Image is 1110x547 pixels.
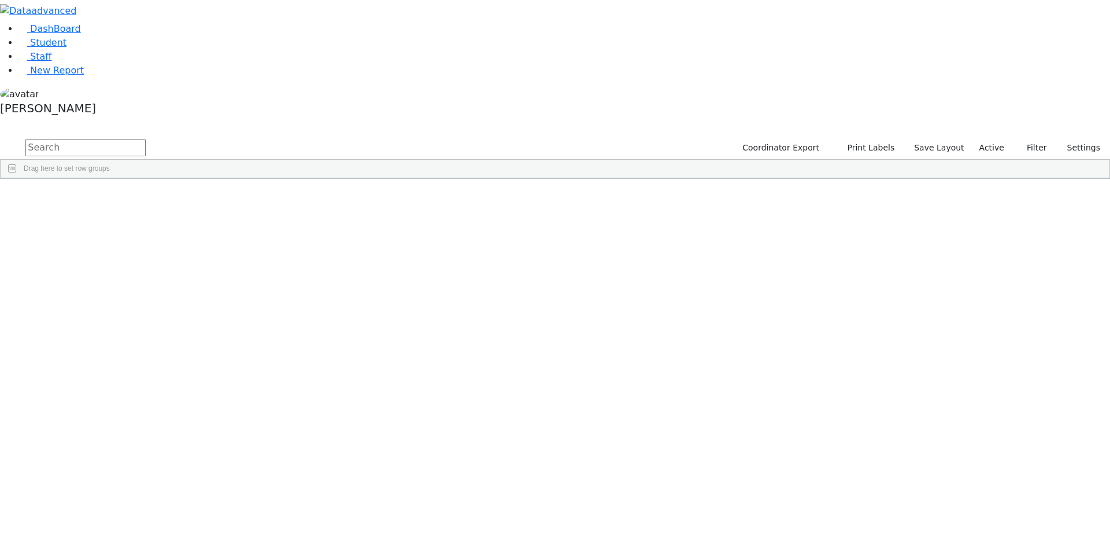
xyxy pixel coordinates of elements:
span: New Report [30,65,84,76]
button: Filter [1012,139,1052,157]
button: Settings [1052,139,1105,157]
span: Student [30,37,66,48]
label: Active [974,139,1009,157]
button: Coordinator Export [735,139,824,157]
a: Staff [18,51,51,62]
span: DashBoard [30,23,81,34]
span: Staff [30,51,51,62]
button: Print Labels [834,139,900,157]
button: Save Layout [909,139,969,157]
a: Student [18,37,66,48]
input: Search [25,139,146,156]
a: DashBoard [18,23,81,34]
span: Drag here to set row groups [24,164,110,172]
a: New Report [18,65,84,76]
